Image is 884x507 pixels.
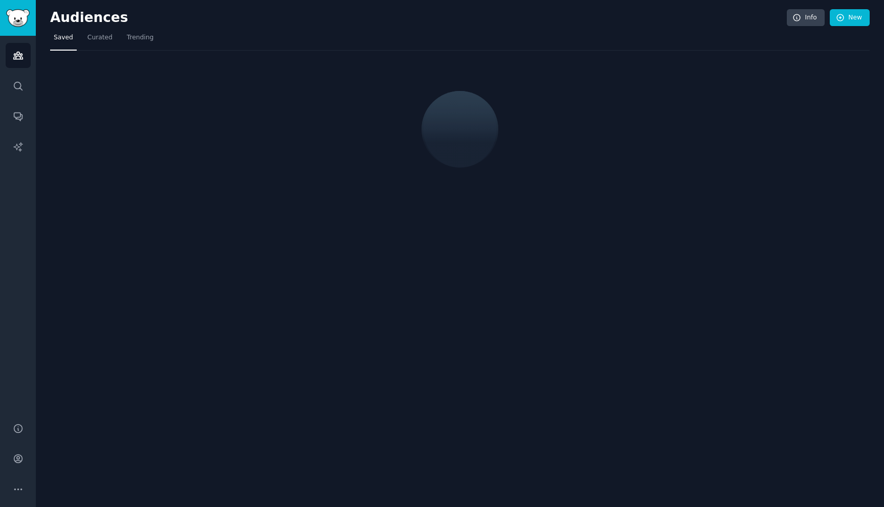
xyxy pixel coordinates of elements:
[127,33,153,42] span: Trending
[123,30,157,51] a: Trending
[830,9,870,27] a: New
[87,33,113,42] span: Curated
[6,9,30,27] img: GummySearch logo
[84,30,116,51] a: Curated
[54,33,73,42] span: Saved
[787,9,825,27] a: Info
[50,10,787,26] h2: Audiences
[50,30,77,51] a: Saved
